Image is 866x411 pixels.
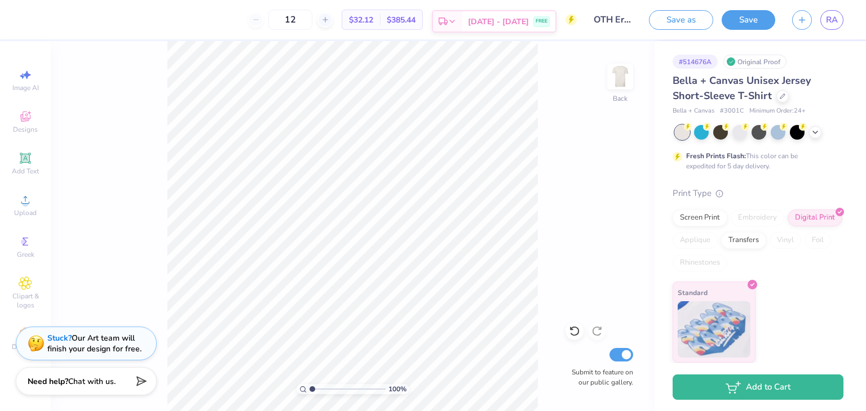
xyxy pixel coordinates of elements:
[678,287,708,298] span: Standard
[613,93,628,104] div: Back
[678,301,750,358] img: Standard
[13,125,38,134] span: Designs
[722,10,775,30] button: Save
[673,74,811,102] span: Bella + Canvas Unisex Jersey Short-Sleeve T-Shirt
[536,17,547,25] span: FREE
[673,55,718,69] div: # 514676A
[585,8,640,31] input: Untitled Design
[68,376,116,387] span: Chat with us.
[12,83,39,92] span: Image AI
[649,10,713,30] button: Save as
[12,342,39,351] span: Decorate
[268,10,312,30] input: – –
[673,106,714,116] span: Bella + Canvas
[686,151,825,171] div: This color can be expedited for 5 day delivery.
[673,187,843,200] div: Print Type
[388,384,407,394] span: 100 %
[47,333,72,343] strong: Stuck?
[673,209,727,226] div: Screen Print
[723,55,787,69] div: Original Proof
[12,167,39,176] span: Add Text
[673,232,718,249] div: Applique
[17,250,34,259] span: Greek
[28,376,68,387] strong: Need help?
[349,14,373,26] span: $32.12
[805,232,831,249] div: Foil
[387,14,416,26] span: $385.44
[820,10,843,30] a: RA
[788,209,842,226] div: Digital Print
[749,106,806,116] span: Minimum Order: 24 +
[609,65,631,88] img: Back
[770,232,801,249] div: Vinyl
[731,209,784,226] div: Embroidery
[47,333,142,354] div: Our Art team will finish your design for free.
[565,367,633,387] label: Submit to feature on our public gallery.
[468,16,529,28] span: [DATE] - [DATE]
[6,292,45,310] span: Clipart & logos
[673,374,843,400] button: Add to Cart
[686,151,746,160] strong: Fresh Prints Flash:
[14,208,37,217] span: Upload
[720,106,744,116] span: # 3001C
[673,254,727,271] div: Rhinestones
[721,232,766,249] div: Transfers
[826,14,838,26] span: RA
